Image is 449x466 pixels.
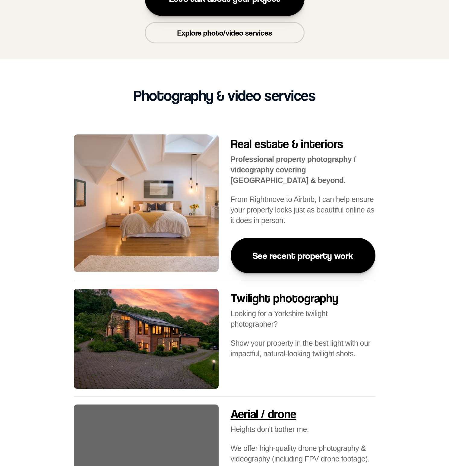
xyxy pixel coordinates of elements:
span: Heights don't bother me. [231,425,309,433]
span: From Rightmove to Airbnb, I can help ensure your property looks just as beautiful online as it do... [231,195,376,225]
h2: Twilight photography [231,289,338,307]
a: Explore photo/video services [145,22,305,44]
span: Looking for a Yorkshire twilight photographer? [231,309,330,328]
a: Aerial / drone [231,406,296,421]
strong: Professional property photography / videography covering [GEOGRAPHIC_DATA] & beyond. [231,155,358,184]
a: See recent property work [231,238,375,273]
span: Show your property in the best light with our impactful, natural-looking twilight shots. [231,339,372,358]
img: A photo of a large master bedroom [74,134,219,272]
p: Explore photo/video services [177,28,272,38]
h2: Photography & video services [134,86,315,104]
p: See recent property work [253,250,353,261]
img: A photo of a large master bedroom [74,289,219,389]
h2: Real estate & interiors [231,134,343,153]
